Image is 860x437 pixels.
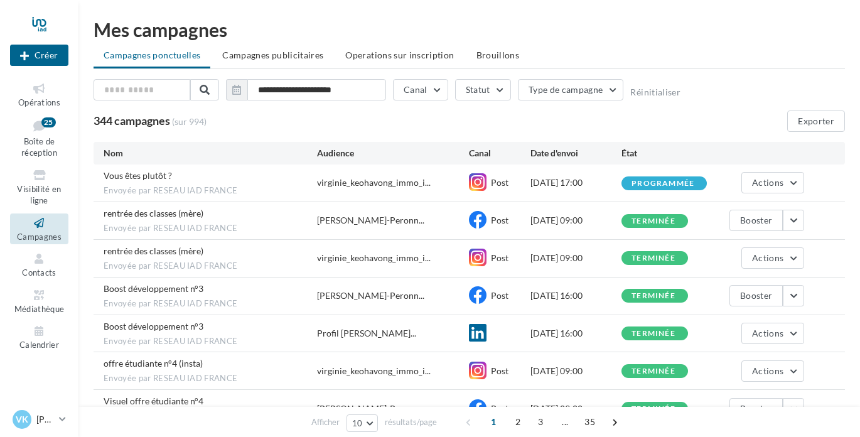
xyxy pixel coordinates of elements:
[530,365,622,377] div: [DATE] 09:00
[741,323,804,344] button: Actions
[10,115,68,161] a: Boîte de réception25
[352,418,363,428] span: 10
[104,283,203,294] span: Boost développement n°3
[104,185,317,197] span: Envoyée par RESEAU IAD FRANCE
[104,298,317,310] span: Envoyée par RESEAU IAD FRANCE
[579,412,600,432] span: 35
[10,213,68,244] a: Campagnes
[632,254,675,262] div: terminée
[10,166,68,208] a: Visibilité en ligne
[530,176,622,189] div: [DATE] 17:00
[317,289,424,302] span: [PERSON_NAME]-Peronn...
[621,147,713,159] div: État
[729,285,783,306] button: Booster
[508,412,528,432] span: 2
[483,412,503,432] span: 1
[491,177,508,188] span: Post
[491,252,508,263] span: Post
[311,416,340,428] span: Afficher
[752,328,783,338] span: Actions
[10,321,68,352] a: Calendrier
[530,402,622,415] div: [DATE] 09:00
[469,147,530,159] div: Canal
[104,170,172,181] span: Vous êtes plutôt ?
[104,245,203,256] span: rentrée des classes (mère)
[530,252,622,264] div: [DATE] 09:00
[632,367,675,375] div: terminée
[104,396,203,406] span: Visuel offre étudiante n°4
[393,79,448,100] button: Canal
[632,330,675,338] div: terminée
[385,416,437,428] span: résultats/page
[21,136,57,158] span: Boîte de réception
[741,172,804,193] button: Actions
[752,365,783,376] span: Actions
[317,147,470,159] div: Audience
[19,340,59,350] span: Calendrier
[104,336,317,347] span: Envoyée par RESEAU IAD FRANCE
[317,176,431,189] span: virginie_keohavong_immo_i...
[94,114,170,127] span: 344 campagnes
[10,45,68,66] button: Créer
[10,249,68,280] a: Contacts
[530,327,622,340] div: [DATE] 16:00
[22,267,56,278] span: Contacts
[632,217,675,225] div: terminée
[104,358,203,369] span: offre étudiante n°4 (insta)
[104,373,317,384] span: Envoyée par RESEAU IAD FRANCE
[104,223,317,234] span: Envoyée par RESEAU IAD FRANCE
[729,210,783,231] button: Booster
[36,413,54,426] p: [PERSON_NAME]
[630,87,680,97] button: Réinitialiser
[530,412,551,432] span: 3
[530,214,622,227] div: [DATE] 09:00
[455,79,511,100] button: Statut
[172,116,207,128] span: (sur 994)
[104,261,317,272] span: Envoyée par RESEAU IAD FRANCE
[18,97,60,107] span: Opérations
[345,50,454,60] span: Operations sur inscription
[317,402,424,415] span: [PERSON_NAME]-Peronn...
[17,232,62,242] span: Campagnes
[347,414,379,432] button: 10
[317,252,431,264] span: virginie_keohavong_immo_i...
[10,286,68,316] a: Médiathèque
[17,184,61,206] span: Visibilité en ligne
[518,79,624,100] button: Type de campagne
[41,117,56,127] div: 25
[10,45,68,66] div: Nouvelle campagne
[491,403,508,414] span: Post
[752,252,783,263] span: Actions
[317,365,431,377] span: virginie_keohavong_immo_i...
[476,50,520,60] span: Brouillons
[14,304,65,314] span: Médiathèque
[729,398,783,419] button: Booster
[491,365,508,376] span: Post
[632,405,675,413] div: terminée
[10,79,68,110] a: Opérations
[16,413,28,426] span: VK
[491,290,508,301] span: Post
[10,407,68,431] a: VK [PERSON_NAME]
[787,111,845,132] button: Exporter
[491,215,508,225] span: Post
[632,180,694,188] div: programmée
[752,177,783,188] span: Actions
[632,292,675,300] div: terminée
[530,147,622,159] div: Date d'envoi
[741,360,804,382] button: Actions
[741,247,804,269] button: Actions
[555,412,575,432] span: ...
[104,147,317,159] div: Nom
[104,208,203,218] span: rentrée des classes (mère)
[94,20,845,39] div: Mes campagnes
[222,50,323,60] span: Campagnes publicitaires
[530,289,622,302] div: [DATE] 16:00
[317,327,416,340] span: Profil [PERSON_NAME]...
[104,321,203,332] span: Boost développement n°3
[317,214,424,227] span: [PERSON_NAME]-Peronn...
